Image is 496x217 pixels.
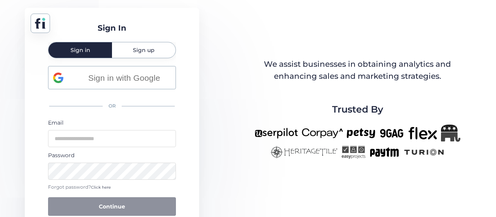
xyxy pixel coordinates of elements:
div: We assist businesses in obtaining analytics and enhancing sales and marketing strategies. [255,58,460,83]
img: paytm-new.png [369,146,399,159]
img: petsy-new.png [347,125,375,142]
img: easyprojects-new.png [341,146,365,159]
div: Forgot password? [48,184,176,191]
div: Email [48,118,176,127]
img: turion-new.png [403,146,445,159]
div: Password [48,151,176,160]
img: Republicanlogo-bw.png [441,125,460,142]
img: corpay-new.png [302,125,343,142]
span: Sign in with Google [77,71,171,84]
img: 9gag-new.png [379,125,405,142]
div: OR [48,98,176,115]
button: Continue [48,197,176,216]
img: heritagetile-new.png [270,146,338,159]
img: flex-new.png [408,125,437,142]
img: userpilot-new.png [255,125,298,142]
span: Sign up [133,47,155,53]
span: Trusted By [332,102,383,117]
div: Sign In [98,22,126,34]
span: Sign in [71,47,90,53]
span: Click here [91,185,111,190]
